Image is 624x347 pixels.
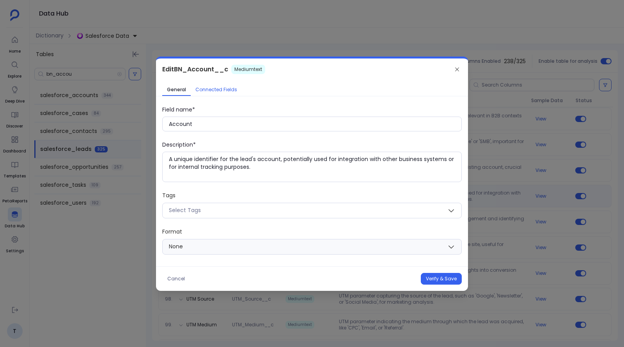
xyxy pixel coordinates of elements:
[169,206,201,214] span: Select Tags
[169,242,183,251] span: None
[162,65,228,74] span: Edit BN_Account__c
[162,239,462,255] button: None
[162,203,462,218] button: Select Tags
[169,120,461,128] input: Enter field name
[195,87,237,93] span: Connected Fields
[162,273,190,285] button: Cancel
[169,155,461,179] textarea: A unique identifier for the lead's account, potentially used for integration with other business ...
[162,228,462,236] div: Format
[421,273,462,285] button: Verify & Save
[231,65,265,74] span: Mediumtext
[167,87,186,93] span: General
[162,191,462,200] div: Tags
[162,106,462,113] div: Field name*
[162,141,462,149] div: Description*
